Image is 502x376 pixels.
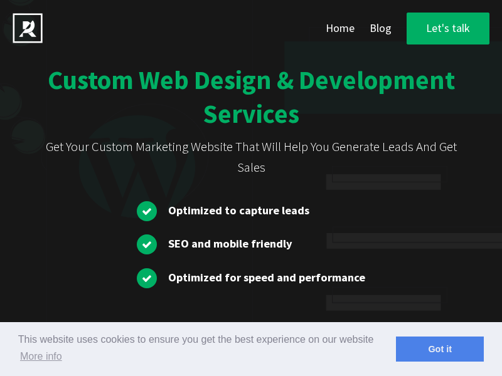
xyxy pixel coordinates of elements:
span: Optimized to capture leads [168,203,309,217]
a: dismiss cookie message [396,337,484,362]
a: learn more about cookies [18,347,64,366]
span: Optimized for speed and performance [168,270,365,285]
div: Custom Web Design & Development Services [38,63,464,130]
a: Blog [370,16,392,41]
img: PROGMATIQ - web design and web development company [13,13,43,43]
div: Get Your Custom Marketing Website That Will Help You Generate Leads And Get Sales [38,137,464,179]
a: Home [326,16,355,41]
a: Let's talk [407,13,489,44]
span: This website uses cookies to ensure you get the best experience on our website [18,332,396,366]
span: SEO and mobile friendly [168,236,292,251]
